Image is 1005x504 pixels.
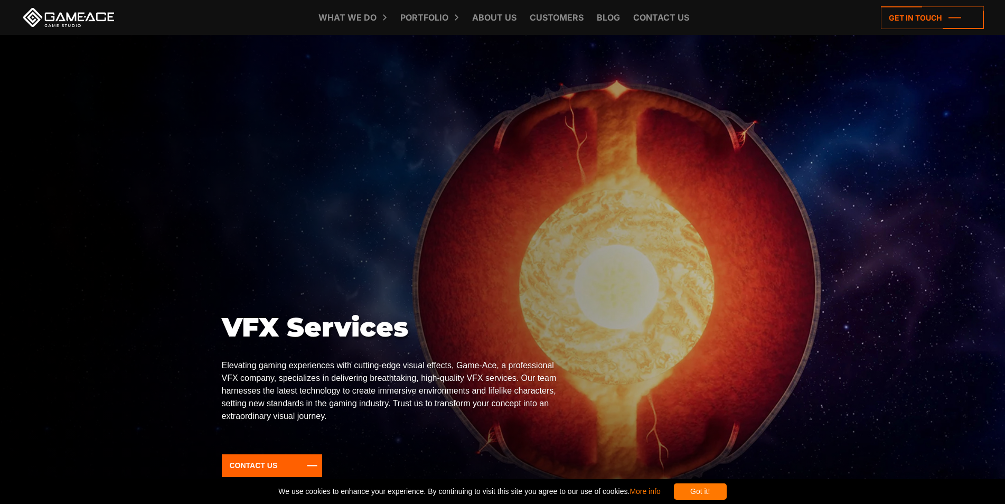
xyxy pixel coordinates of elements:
a: Get in touch [881,6,984,29]
p: Elevating gaming experiences with cutting-edge visual effects, Game-Ace, a professional VFX compa... [222,359,559,423]
a: More info [630,487,660,496]
div: Got it! [674,483,727,500]
span: We use cookies to enhance your experience. By continuing to visit this site you agree to our use ... [278,483,660,500]
h1: VFX Services [222,312,559,343]
a: Contact Us [222,454,323,477]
